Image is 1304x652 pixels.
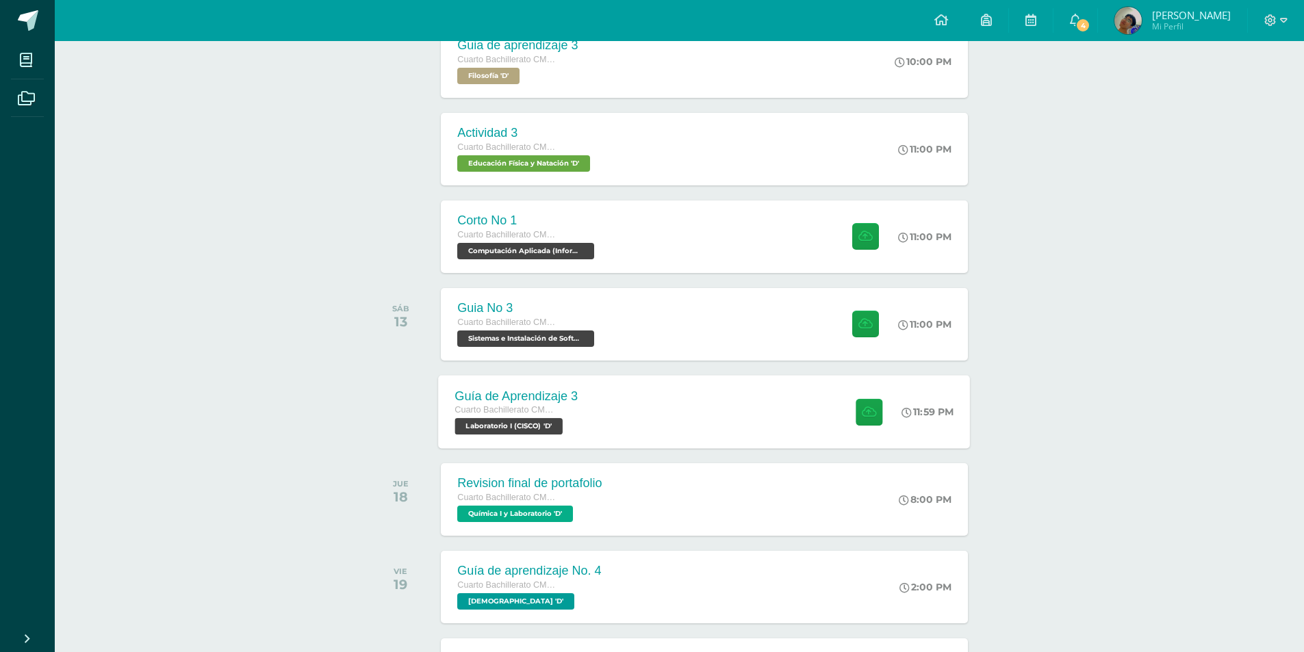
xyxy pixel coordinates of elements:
div: 8:00 PM [899,493,951,506]
span: 4 [1075,18,1090,33]
div: JUE [393,479,409,488]
div: 19 [394,576,407,592]
div: Guía de Aprendizaje 3 [455,389,578,403]
span: Filosofía 'D' [457,68,520,84]
span: Laboratorio I (CISCO) 'D' [455,418,563,434]
span: [PERSON_NAME] [1152,8,1231,22]
span: Biblia 'D' [457,593,574,610]
div: VIE [394,566,407,576]
div: 10:00 PM [895,55,951,68]
div: 2:00 PM [899,581,951,593]
div: Actividad 3 [457,126,593,140]
div: 11:00 PM [898,143,951,155]
div: Guia de aprendizaje 3 [457,38,578,53]
span: Computación Aplicada (Informática) 'D' [457,243,594,259]
div: 18 [393,488,409,505]
div: 11:00 PM [898,318,951,330]
span: Educación Física y Natación 'D' [457,155,590,172]
div: Guía de aprendizaje No. 4 [457,564,601,578]
span: Cuarto Bachillerato CMP Bachillerato en CCLL con Orientación en Computación [457,142,560,152]
span: Cuarto Bachillerato CMP Bachillerato en CCLL con Orientación en Computación [457,317,560,327]
div: 13 [392,313,409,330]
div: SÁB [392,304,409,313]
span: Sistemas e Instalación de Software (Desarrollo de Software) 'D' [457,330,594,347]
div: Revision final de portafolio [457,476,602,491]
span: Cuarto Bachillerato CMP Bachillerato en CCLL con Orientación en Computación [457,55,560,64]
span: Cuarto Bachillerato CMP Bachillerato en CCLL con Orientación en Computación [457,230,560,239]
span: Cuarto Bachillerato CMP Bachillerato en CCLL con Orientación en Computación [455,405,559,415]
span: Cuarto Bachillerato CMP Bachillerato en CCLL con Orientación en Computación [457,580,560,590]
div: Guia No 3 [457,301,598,315]
span: Química I y Laboratorio 'D' [457,506,573,522]
span: Mi Perfil [1152,21,1231,32]
img: f1a3052204b4492c728547db7dcada37.png [1114,7,1142,34]
span: Cuarto Bachillerato CMP Bachillerato en CCLL con Orientación en Computación [457,493,560,502]
div: 11:00 PM [898,231,951,243]
div: Corto No 1 [457,213,598,228]
div: 11:59 PM [902,406,954,418]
